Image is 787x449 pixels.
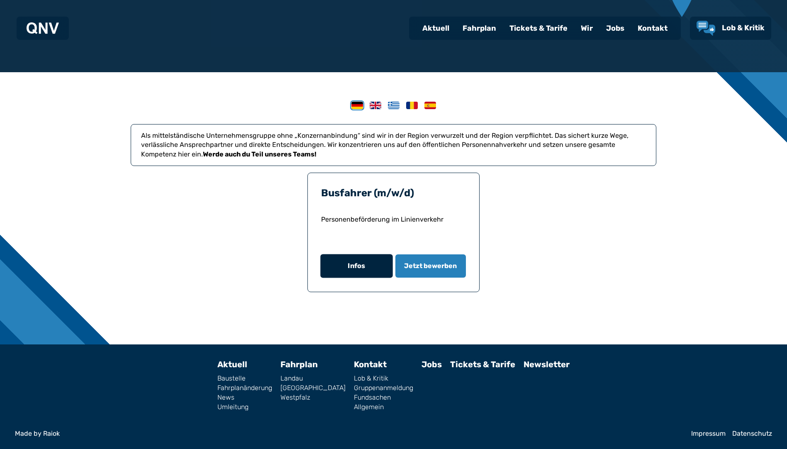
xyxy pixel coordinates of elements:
button: Infos [320,254,392,278]
a: Impressum [691,430,726,437]
a: [GEOGRAPHIC_DATA] [280,385,346,391]
a: Westpfalz [280,394,346,401]
img: Greek [388,102,400,109]
a: Newsletter [524,359,570,369]
img: Romanian [406,102,418,109]
p: Personenbeförderung im Linienverkehr [321,215,466,244]
a: Made by Raiok [15,430,685,437]
a: Aktuell [217,359,247,369]
button: Jetzt bewerben [395,254,466,278]
a: Kontakt [354,359,387,369]
a: Tickets & Tarife [450,359,515,369]
a: Datenschutz [732,430,772,437]
strong: Werde auch du Teil unseres Teams! [203,150,317,158]
a: Fundsachen [354,394,413,401]
img: English [370,102,381,109]
a: Baustelle [217,375,272,382]
a: Jobs [599,17,631,39]
img: Spanish [424,102,436,109]
a: QNV Logo [27,20,59,37]
a: News [217,394,272,401]
a: Lob & Kritik [354,375,413,382]
img: QNV Logo [27,22,59,34]
a: Infos [321,254,392,278]
a: Fahrplanänderung [217,385,272,391]
a: Allgemein [354,404,413,410]
a: Wir [574,17,599,39]
span: Lob & Kritik [722,23,765,32]
a: Fahrplan [456,17,503,39]
a: Jobs [422,359,442,369]
a: Gruppenanmeldung [354,385,413,391]
a: Landau [280,375,346,382]
a: Lob & Kritik [697,21,765,36]
a: Umleitung [217,404,272,410]
a: Tickets & Tarife [503,17,574,39]
span: Jetzt bewerben [404,261,457,271]
p: Als mittelständische Unternehmensgruppe ohne „Konzernanbindung“ sind wir in der Region verwurzelt... [141,131,646,159]
img: German [351,102,363,109]
a: Fahrplan [280,359,318,369]
a: Busfahrer (m/w/d) [321,187,414,199]
a: Kontakt [631,17,674,39]
a: Aktuell [416,17,456,39]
